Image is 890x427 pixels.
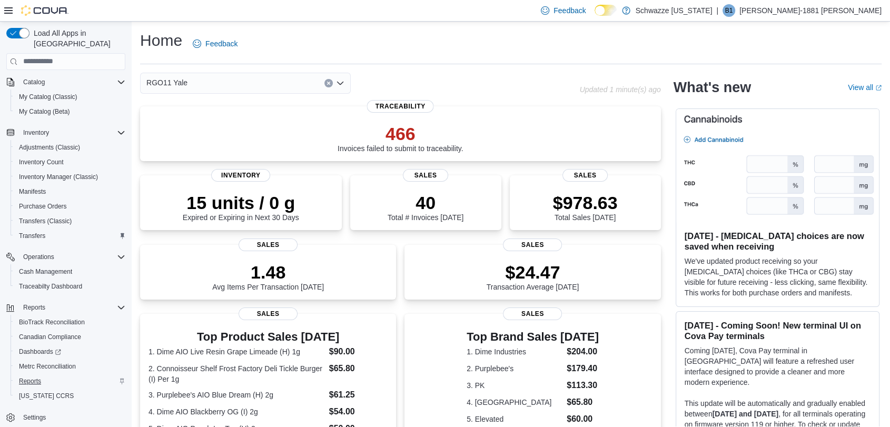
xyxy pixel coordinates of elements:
span: Feedback [205,38,238,49]
a: Reports [15,375,45,388]
span: B1 [725,4,733,17]
button: Transfers [11,229,130,243]
span: Operations [19,251,125,263]
span: Adjustments (Classic) [19,143,80,152]
p: $978.63 [553,192,618,213]
span: [US_STATE] CCRS [19,392,74,400]
span: Sales [239,239,298,251]
button: My Catalog (Beta) [11,104,130,119]
button: Cash Management [11,264,130,279]
p: Coming [DATE], Cova Pay terminal in [GEOGRAPHIC_DATA] will feature a refreshed user interface des... [685,345,871,388]
button: Inventory Manager (Classic) [11,170,130,184]
span: Inventory [19,126,125,139]
dd: $60.00 [567,413,599,425]
h3: [DATE] - [MEDICAL_DATA] choices are now saved when receiving [685,231,871,252]
span: Feedback [553,5,586,16]
dt: 2. Purplebee's [467,363,562,374]
div: Total Sales [DATE] [553,192,618,222]
span: My Catalog (Beta) [19,107,70,116]
span: Manifests [15,185,125,198]
span: RGO11 Yale [146,76,187,89]
span: Inventory [211,169,270,182]
dt: 4. [GEOGRAPHIC_DATA] [467,397,562,408]
span: Sales [503,307,562,320]
dd: $179.40 [567,362,599,375]
span: BioTrack Reconciliation [15,316,125,329]
a: Transfers [15,230,50,242]
strong: [DATE] and [DATE] [713,410,778,418]
button: Inventory [2,125,130,140]
dt: 5. Elevated [467,414,562,424]
button: Reports [11,374,130,389]
h3: Top Product Sales [DATE] [149,331,388,343]
a: Purchase Orders [15,200,71,213]
span: Traceabilty Dashboard [15,280,125,293]
dd: $65.80 [329,362,388,375]
button: Canadian Compliance [11,330,130,344]
div: Expired or Expiring in Next 30 Days [183,192,299,222]
span: Sales [562,169,608,182]
img: Cova [21,5,68,16]
dd: $65.80 [567,396,599,409]
span: Traceabilty Dashboard [19,282,82,291]
span: Canadian Compliance [19,333,81,341]
dt: 1. Dime AIO Live Resin Grape Limeade (H) 1g [149,346,325,357]
span: Sales [403,169,448,182]
span: Reports [19,301,125,314]
button: Reports [19,301,50,314]
svg: External link [875,85,882,91]
a: Cash Management [15,265,76,278]
span: Cash Management [15,265,125,278]
span: BioTrack Reconciliation [19,318,85,326]
span: My Catalog (Classic) [19,93,77,101]
a: Dashboards [15,345,65,358]
a: Settings [19,411,50,424]
input: Dark Mode [595,5,617,16]
a: Canadian Compliance [15,331,85,343]
button: Metrc Reconciliation [11,359,130,374]
span: Reports [15,375,125,388]
span: Settings [19,411,125,424]
a: Manifests [15,185,50,198]
span: Transfers [15,230,125,242]
span: Dashboards [15,345,125,358]
a: Feedback [189,33,242,54]
p: We've updated product receiving so your [MEDICAL_DATA] choices (like THCa or CBG) stay visible fo... [685,256,871,298]
span: Catalog [19,76,125,88]
dt: 3. PK [467,380,562,391]
p: Updated 1 minute(s) ago [579,85,660,94]
button: Traceabilty Dashboard [11,279,130,294]
button: Purchase Orders [11,199,130,214]
dt: 3. Purplebee's AIO Blue Dream (H) 2g [149,390,325,400]
span: Inventory Manager (Classic) [15,171,125,183]
button: Clear input [324,79,333,87]
button: Catalog [19,76,49,88]
dd: $90.00 [329,345,388,358]
a: Traceabilty Dashboard [15,280,86,293]
div: Transaction Average [DATE] [487,262,579,291]
h3: Top Brand Sales [DATE] [467,331,599,343]
span: Purchase Orders [19,202,67,211]
h3: [DATE] - Coming Soon! New terminal UI on Cova Pay terminals [685,320,871,341]
span: Catalog [23,78,45,86]
a: My Catalog (Beta) [15,105,74,118]
span: Adjustments (Classic) [15,141,125,154]
span: Transfers [19,232,45,240]
div: Invoices failed to submit to traceability. [338,123,463,153]
span: Manifests [19,187,46,196]
span: Dashboards [19,347,61,356]
p: | [716,4,718,17]
dd: $61.25 [329,389,388,401]
span: Settings [23,413,46,422]
button: [US_STATE] CCRS [11,389,130,403]
span: Cash Management [19,267,72,276]
a: View allExternal link [848,83,882,92]
button: My Catalog (Classic) [11,90,130,104]
span: Washington CCRS [15,390,125,402]
dt: 1. Dime Industries [467,346,562,357]
span: My Catalog (Classic) [15,91,125,103]
button: Adjustments (Classic) [11,140,130,155]
button: Open list of options [336,79,344,87]
span: Sales [239,307,298,320]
